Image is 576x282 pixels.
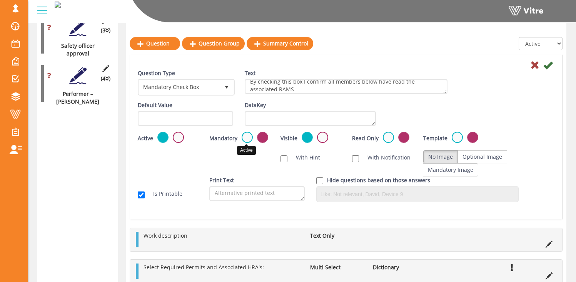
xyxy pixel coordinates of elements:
[138,191,145,198] input: Is Printable
[101,75,110,82] span: (4 )
[369,264,431,271] li: Dictionary
[41,90,109,106] div: Performer – [PERSON_NAME]
[145,190,182,198] label: Is Printable
[316,177,323,184] input: Hide question based on answer
[182,37,245,50] a: Question Group
[280,134,297,142] label: Visible
[327,176,430,184] label: Hide questions based on those answers
[144,232,187,239] span: Work description
[144,264,264,271] span: Select Required Permits and Associated HRA's:
[138,69,175,77] label: Question Type
[423,134,447,142] label: Template
[360,154,411,161] label: With Notification
[306,264,369,271] li: Multi Select
[209,176,234,184] label: Print Text
[457,150,507,163] label: Optional Image
[245,69,255,77] label: Text
[101,27,110,34] span: (3 )
[209,134,237,142] label: Mandatory
[130,37,180,50] a: Question
[306,232,369,240] li: Text Only
[139,80,220,94] span: Mandatory Check Box
[138,101,172,109] label: Default Value
[220,80,234,94] span: select
[237,146,256,155] div: Active
[247,37,313,50] a: Summary Control
[138,134,153,142] label: Active
[319,188,517,200] input: Like: Not relevant, David, Device 9
[280,155,287,162] input: With Hint
[423,150,458,163] label: No Image
[55,2,61,8] img: 145bab0d-ac9d-4db8-abe7-48df42b8fa0a.png
[245,101,266,109] label: DataKey
[288,154,320,161] label: With Hint
[423,163,478,176] label: Mandatory Image
[352,155,359,162] input: With Notification
[352,134,379,142] label: Read Only
[41,42,109,57] div: Safety officer approval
